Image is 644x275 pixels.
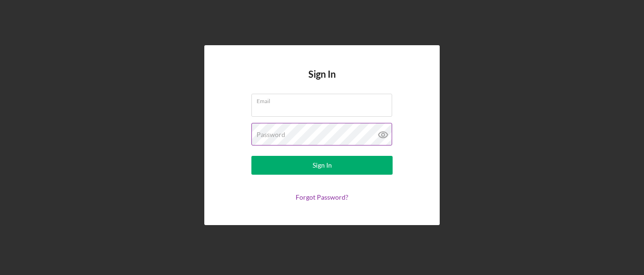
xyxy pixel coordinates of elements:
button: Sign In [251,156,393,175]
a: Forgot Password? [296,193,348,201]
div: Sign In [313,156,332,175]
label: Email [257,94,392,105]
label: Password [257,131,285,138]
h4: Sign In [308,69,336,94]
